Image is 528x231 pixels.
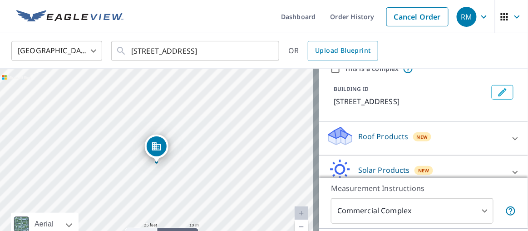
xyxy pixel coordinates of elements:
span: New [418,167,429,174]
label: This is a complex [345,64,399,73]
a: Cancel Order [386,7,449,26]
p: Roof Products [358,131,409,142]
span: Each building may require a separate measurement report; if so, your account will be billed per r... [505,206,516,216]
div: Solar ProductsNew [326,159,521,185]
input: Search by address or latitude-longitude [131,38,261,64]
p: Solar Products [358,165,410,176]
div: Dropped pin, building 1, Commercial property, 65 Water St Worcester, MA 01604 [145,135,168,163]
span: New [417,133,428,141]
div: [GEOGRAPHIC_DATA] [11,38,102,64]
p: BUILDING ID [334,85,369,93]
div: OR [288,41,378,61]
img: EV Logo [16,10,123,24]
div: Roof ProductsNew [326,126,521,151]
a: Upload Blueprint [308,41,378,61]
div: RM [457,7,477,27]
div: Commercial Complex [331,198,493,224]
span: Upload Blueprint [315,45,370,56]
a: Current Level 20, Zoom In Disabled [295,206,308,220]
p: [STREET_ADDRESS] [334,96,488,107]
button: Edit building 1 [492,85,513,100]
p: Measurement Instructions [331,183,516,194]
